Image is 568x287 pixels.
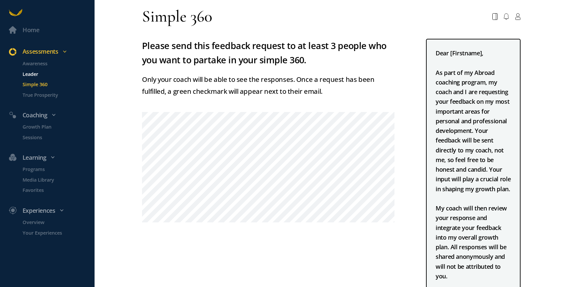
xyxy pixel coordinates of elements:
a: Leader [14,70,95,78]
a: Programs [14,165,95,173]
p: Only your coach will be able to see the responses. Once a request has been fulfilled, a green che... [142,73,394,97]
a: Media Library [14,176,95,184]
a: Sessions [14,133,95,141]
p: Leader [23,70,93,78]
p: Favorites [23,186,93,194]
div: Experiences [5,206,98,215]
a: Your Experiences [14,229,95,236]
p: True Prosperity [23,91,93,98]
a: True Prosperity [14,91,95,98]
a: Simple 360 [14,81,95,88]
a: Favorites [14,186,95,194]
div: Coaching [5,110,98,120]
div: Home [23,25,39,35]
p: Your Experiences [23,229,93,236]
a: Awareness [14,60,95,67]
p: Awareness [23,60,93,67]
h3: Please send this feedback request to at least 3 people who you want to partake in your simple 360. [142,39,394,67]
a: Overview [14,218,95,226]
a: Growth Plan [14,123,95,131]
div: Assessments [5,47,98,56]
p: Programs [23,165,93,173]
div: Learning [5,153,98,162]
p: Media Library [23,176,93,184]
div: Simple 360 [142,6,212,27]
p: Sessions [23,133,93,141]
p: Overview [23,218,93,226]
p: Simple 360 [23,81,93,88]
p: Growth Plan [23,123,93,131]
